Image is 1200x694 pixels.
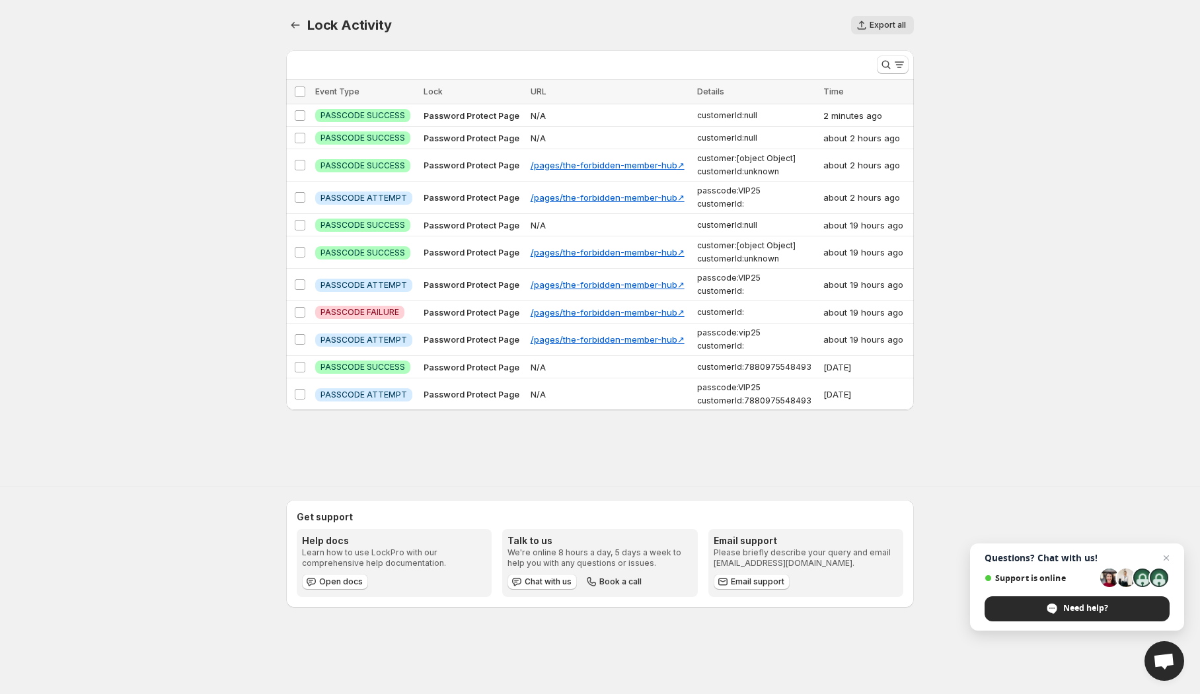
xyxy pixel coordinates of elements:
[985,573,1096,583] span: Support is online
[697,362,815,372] span: customerId : 7880975548493
[320,280,407,291] span: PASSCODE ATTEMPT
[819,324,914,356] td: about 19 hours ago
[320,335,407,345] span: PASSCODE ATTEMPT
[985,553,1170,563] span: Questions? Chat with us!
[297,510,903,524] h2: Get support
[525,576,572,587] span: Chat with us
[424,334,519,345] span: Password Protect Page
[819,269,914,301] td: about 19 hours ago
[697,133,815,143] span: customerId : null
[819,182,914,214] td: about 2 hours ago
[819,214,914,236] td: about 19 hours ago
[320,193,407,203] span: PASSCODE ATTEMPT
[320,362,405,372] span: PASSCODE SUCCESS
[582,574,647,590] button: Book a call
[697,382,815,393] span: passcode : VIP25
[531,160,685,170] a: /pages/the-forbidden-member-hub↗
[320,248,405,258] span: PASSCODE SUCCESS
[819,356,914,378] td: [DATE]
[697,166,815,177] span: customerId : unknown
[527,104,693,127] td: N/A
[697,341,815,351] span: customerId :
[424,307,519,318] span: Password Protect Page
[320,160,405,171] span: PASSCODE SUCCESS
[507,534,692,547] h3: Talk to us
[819,127,914,149] td: about 2 hours ago
[697,153,815,164] span: customer : [object Object]
[531,307,685,318] a: /pages/the-forbidden-member-hub↗
[286,16,305,34] button: Back
[527,127,693,149] td: N/A
[424,247,519,258] span: Password Protect Page
[819,149,914,182] td: about 2 hours ago
[531,334,685,345] a: /pages/the-forbidden-member-hub↗
[424,87,443,96] span: Lock
[697,87,724,96] span: Details
[320,220,405,230] span: PASSCODE SUCCESS
[302,534,486,547] h3: Help docs
[851,16,914,34] button: Export all
[320,110,405,121] span: PASSCODE SUCCESS
[531,279,685,290] a: /pages/the-forbidden-member-hub↗
[302,547,486,569] p: Learn how to use LockPro with our comprehensive help documentation.
[424,389,519,399] span: Password Protect Page
[531,192,685,203] a: /pages/the-forbidden-member-hub↗
[985,596,1170,621] div: Need help?
[319,576,363,587] span: Open docs
[697,254,815,264] span: customerId : unknown
[527,356,693,378] td: N/A
[531,247,685,258] a: /pages/the-forbidden-member-hub↗
[424,160,519,170] span: Password Protect Page
[697,240,815,251] span: customer : [object Object]
[1063,602,1108,614] span: Need help?
[424,362,519,372] span: Password Protect Page
[819,104,914,127] td: 2 minutes ago
[424,133,519,143] span: Password Protect Page
[531,87,546,96] span: URL
[307,17,391,33] span: Lock Activity
[320,307,399,318] span: PASSCODE FAILURE
[697,220,815,230] span: customerId : null
[320,133,405,143] span: PASSCODE SUCCESS
[599,576,642,587] span: Book a call
[302,574,368,590] a: Open docs
[315,87,359,96] span: Event Type
[819,378,914,411] td: [DATE]
[697,110,815,121] span: customerId : null
[424,110,519,121] span: Password Protect Page
[714,574,790,590] a: Email support
[527,214,693,236] td: N/A
[1158,550,1174,566] span: Close chat
[819,236,914,269] td: about 19 hours ago
[697,328,815,338] span: passcode : vip25
[527,378,693,411] td: N/A
[697,396,815,406] span: customerId : 7880975548493
[697,286,815,296] span: customerId :
[697,186,815,196] span: passcode : VIP25
[320,390,407,400] span: PASSCODE ATTEMPT
[823,87,844,96] span: Time
[697,307,815,318] span: customerId :
[424,279,519,290] span: Password Protect Page
[507,574,577,590] button: Chat with us
[714,547,898,569] p: Please briefly describe your query and email [EMAIL_ADDRESS][DOMAIN_NAME].
[731,576,784,587] span: Email support
[697,199,815,209] span: customerId :
[819,301,914,324] td: about 19 hours ago
[877,55,909,74] button: Search and filter results
[870,20,906,30] span: Export all
[1144,641,1184,681] div: Open chat
[507,547,692,569] p: We're online 8 hours a day, 5 days a week to help you with any questions or issues.
[424,220,519,230] span: Password Protect Page
[424,192,519,203] span: Password Protect Page
[697,273,815,283] span: passcode : VIP25
[714,534,898,547] h3: Email support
